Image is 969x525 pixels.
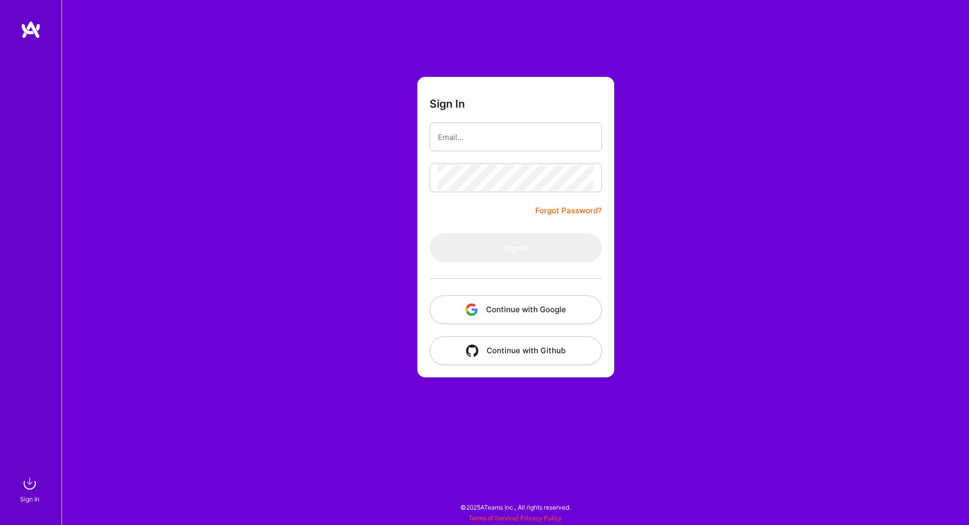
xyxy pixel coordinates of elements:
[469,514,517,522] a: Terms of Service
[22,473,40,504] a: sign inSign In
[20,494,39,504] div: Sign In
[466,304,478,316] img: icon
[62,494,969,520] div: © 2025 ATeams Inc., All rights reserved.
[430,295,602,324] button: Continue with Google
[21,21,41,39] img: logo
[430,336,602,365] button: Continue with Github
[19,473,40,494] img: sign in
[520,514,562,522] a: Privacy Policy
[535,205,602,217] a: Forgot Password?
[430,97,465,110] h3: Sign In
[438,124,594,150] input: Email...
[466,345,478,357] img: icon
[469,514,562,522] span: |
[430,233,602,262] button: Sign In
